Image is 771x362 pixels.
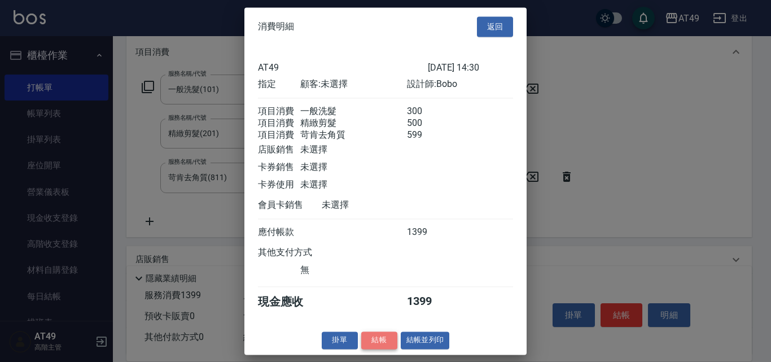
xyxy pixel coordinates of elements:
[258,106,300,117] div: 項目消費
[300,106,406,117] div: 一般洗髮
[428,62,513,73] div: [DATE] 14:30
[258,117,300,129] div: 項目消費
[258,78,300,90] div: 指定
[300,78,406,90] div: 顧客: 未選擇
[300,264,406,276] div: 無
[401,332,450,349] button: 結帳並列印
[258,144,300,156] div: 店販銷售
[407,106,449,117] div: 300
[258,162,300,173] div: 卡券銷售
[258,247,343,259] div: 其他支付方式
[258,129,300,141] div: 項目消費
[300,117,406,129] div: 精緻剪髮
[477,16,513,37] button: 返回
[322,332,358,349] button: 掛單
[407,129,449,141] div: 599
[258,62,428,73] div: AT49
[258,199,322,211] div: 會員卡銷售
[300,129,406,141] div: 苛肯去角質
[258,21,294,32] span: 消費明細
[361,332,397,349] button: 結帳
[258,226,300,238] div: 應付帳款
[300,179,406,191] div: 未選擇
[258,294,322,309] div: 現金應收
[300,162,406,173] div: 未選擇
[407,294,449,309] div: 1399
[300,144,406,156] div: 未選擇
[258,179,300,191] div: 卡券使用
[322,199,428,211] div: 未選擇
[407,78,513,90] div: 設計師: Bobo
[407,117,449,129] div: 500
[407,226,449,238] div: 1399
